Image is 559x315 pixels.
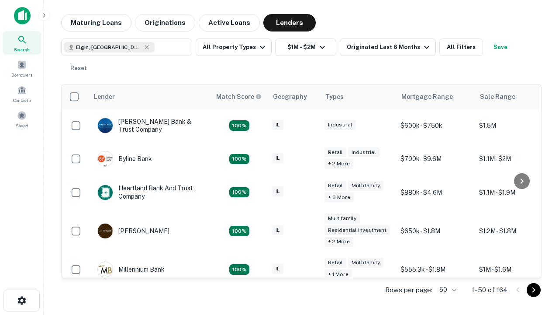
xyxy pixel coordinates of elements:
th: Capitalize uses an advanced AI algorithm to match your search with the best lender. The match sco... [211,84,268,109]
td: $1.1M - $2M [475,142,553,175]
button: Maturing Loans [61,14,131,31]
a: Borrowers [3,56,41,80]
div: Millennium Bank [97,262,165,277]
td: $650k - $1.8M [396,209,475,253]
div: + 1 more [324,269,352,280]
img: picture [98,118,113,133]
div: Matching Properties: 24, hasApolloMatch: undefined [229,226,249,236]
div: IL [272,225,283,235]
span: Contacts [13,97,31,104]
div: Multifamily [348,258,383,268]
div: IL [272,120,283,130]
div: + 3 more [324,192,354,203]
div: + 2 more [324,159,353,169]
td: $555.3k - $1.8M [396,253,475,286]
div: [PERSON_NAME] [97,223,169,239]
div: Industrial [324,120,356,130]
div: [PERSON_NAME] Bank & Trust Company [97,118,202,133]
iframe: Chat Widget [515,217,559,259]
div: Retail [324,258,346,268]
div: IL [272,264,283,274]
div: IL [272,153,283,163]
div: Mortgage Range [401,91,453,102]
div: Retail [324,147,346,157]
div: Heartland Bank And Trust Company [97,184,202,200]
img: picture [98,262,113,277]
td: $1.2M - $1.8M [475,209,553,253]
img: picture [98,185,113,200]
p: 1–50 of 164 [472,285,507,295]
td: $600k - $750k [396,109,475,142]
div: Geography [273,91,307,102]
div: IL [272,186,283,196]
a: Contacts [3,82,41,105]
button: All Property Types [196,38,272,56]
span: Saved [16,122,28,129]
div: Types [325,91,344,102]
a: Search [3,31,41,55]
span: Borrowers [11,71,32,78]
th: Mortgage Range [396,84,475,109]
th: Geography [268,84,320,109]
div: Sale Range [480,91,515,102]
div: 50 [436,283,458,296]
button: Active Loans [199,14,260,31]
th: Lender [89,84,211,109]
div: Matching Properties: 28, hasApolloMatch: undefined [229,120,249,131]
span: Search [14,46,30,53]
div: Byline Bank [97,151,152,167]
td: $1M - $1.6M [475,253,553,286]
img: picture [98,224,113,238]
button: Save your search to get updates of matches that match your search criteria. [487,38,514,56]
button: Go to next page [527,283,541,297]
div: Capitalize uses an advanced AI algorithm to match your search with the best lender. The match sco... [216,92,262,101]
button: $1M - $2M [275,38,336,56]
p: Rows per page: [385,285,432,295]
div: Matching Properties: 20, hasApolloMatch: undefined [229,187,249,198]
span: Elgin, [GEOGRAPHIC_DATA], [GEOGRAPHIC_DATA] [76,43,141,51]
div: Residential Investment [324,225,390,235]
th: Types [320,84,396,109]
td: $1.1M - $1.9M [475,175,553,209]
h6: Match Score [216,92,260,101]
img: picture [98,151,113,166]
div: Multifamily [348,181,383,191]
td: $1.5M [475,109,553,142]
div: Lender [94,91,115,102]
button: Reset [65,59,93,77]
div: Matching Properties: 16, hasApolloMatch: undefined [229,264,249,275]
button: Originated Last 6 Months [340,38,436,56]
th: Sale Range [475,84,553,109]
td: $880k - $4.6M [396,175,475,209]
button: Lenders [263,14,316,31]
a: Saved [3,107,41,131]
img: capitalize-icon.png [14,7,31,24]
button: Originations [135,14,195,31]
div: Multifamily [324,213,360,224]
button: All Filters [439,38,483,56]
div: Industrial [348,147,380,157]
td: $700k - $9.6M [396,142,475,175]
div: Retail [324,181,346,191]
div: + 2 more [324,237,353,247]
div: Originated Last 6 Months [347,42,432,52]
div: Matching Properties: 18, hasApolloMatch: undefined [229,154,249,164]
